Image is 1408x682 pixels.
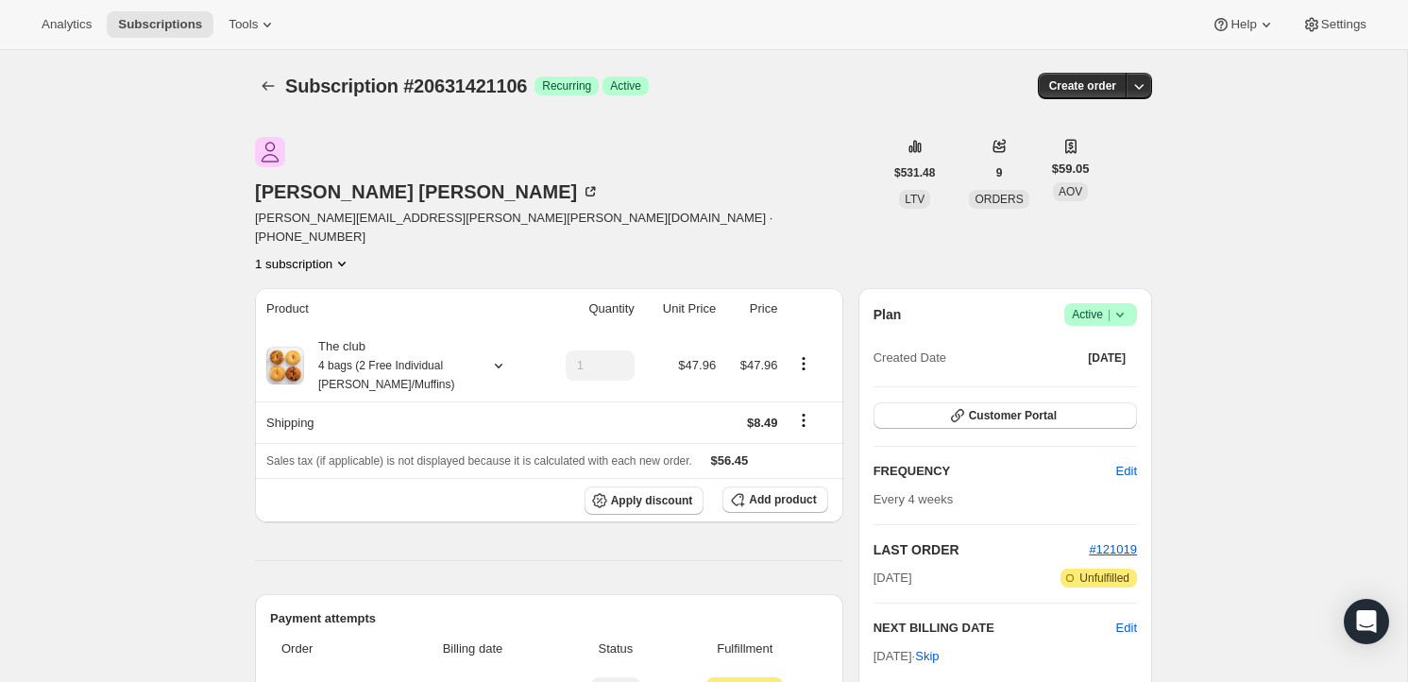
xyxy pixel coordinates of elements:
button: Create order [1038,73,1128,99]
h2: LAST ORDER [874,540,1090,559]
span: | [1108,307,1111,322]
span: Recurring [542,78,591,94]
span: Sales tax (if applicable) is not displayed because it is calculated with each new order. [266,454,692,468]
div: Open Intercom Messenger [1344,599,1389,644]
span: Created Date [874,349,946,367]
img: product img [266,347,304,384]
span: Tools [229,17,258,32]
button: Subscriptions [107,11,213,38]
h2: Plan [874,305,902,324]
button: Tools [217,11,288,38]
div: The club [304,337,474,394]
span: AOV [1059,185,1082,198]
button: Edit [1105,456,1148,486]
span: [DATE] [1088,350,1126,366]
button: #121019 [1089,540,1137,559]
small: 4 bags (2 Free Individual [PERSON_NAME]/Muffins) [318,359,454,391]
span: Customer Portal [969,408,1057,423]
span: $47.96 [678,358,716,372]
span: Apply discount [611,493,693,508]
span: Billing date [387,639,558,658]
span: [DATE] [874,569,912,588]
button: Help [1200,11,1286,38]
span: $47.96 [740,358,778,372]
span: [PERSON_NAME][EMAIL_ADDRESS][PERSON_NAME][PERSON_NAME][DOMAIN_NAME] · [PHONE_NUMBER] [255,209,883,247]
span: Status [569,639,662,658]
span: $59.05 [1052,160,1090,179]
span: Active [610,78,641,94]
th: Order [270,628,382,670]
button: Customer Portal [874,402,1137,429]
button: Analytics [30,11,103,38]
span: 9 [996,165,1003,180]
span: Create order [1049,78,1116,94]
span: Add product [749,492,816,507]
th: Unit Price [640,288,721,330]
span: Unfulfilled [1079,571,1129,586]
span: Every 4 weeks [874,492,954,506]
span: Active [1072,305,1129,324]
span: LTV [905,193,925,206]
button: Subscriptions [255,73,281,99]
span: Fulfillment [673,639,817,658]
button: $531.48 [883,160,946,186]
button: 9 [985,160,1014,186]
button: Product actions [789,353,819,374]
span: Kimberly Chastain [255,137,285,167]
th: Product [255,288,539,330]
button: Edit [1116,619,1137,638]
div: [PERSON_NAME] [PERSON_NAME] [255,182,600,201]
button: Shipping actions [789,410,819,431]
button: Settings [1291,11,1378,38]
span: Analytics [42,17,92,32]
th: Quantity [539,288,640,330]
span: Settings [1321,17,1366,32]
button: Apply discount [585,486,704,515]
span: $8.49 [747,416,778,430]
button: [DATE] [1077,345,1137,371]
span: Skip [915,647,939,666]
span: Subscription #20631421106 [285,76,527,96]
span: [DATE] · [874,649,940,663]
button: Product actions [255,254,351,273]
span: ORDERS [975,193,1023,206]
h2: NEXT BILLING DATE [874,619,1116,638]
span: $531.48 [894,165,935,180]
h2: Payment attempts [270,609,828,628]
span: Edit [1116,462,1137,481]
button: Add product [722,486,827,513]
button: Skip [904,641,950,672]
span: Subscriptions [118,17,202,32]
span: $56.45 [711,453,749,468]
th: Shipping [255,401,539,443]
h2: FREQUENCY [874,462,1116,481]
th: Price [721,288,783,330]
a: #121019 [1089,542,1137,556]
span: Help [1230,17,1256,32]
